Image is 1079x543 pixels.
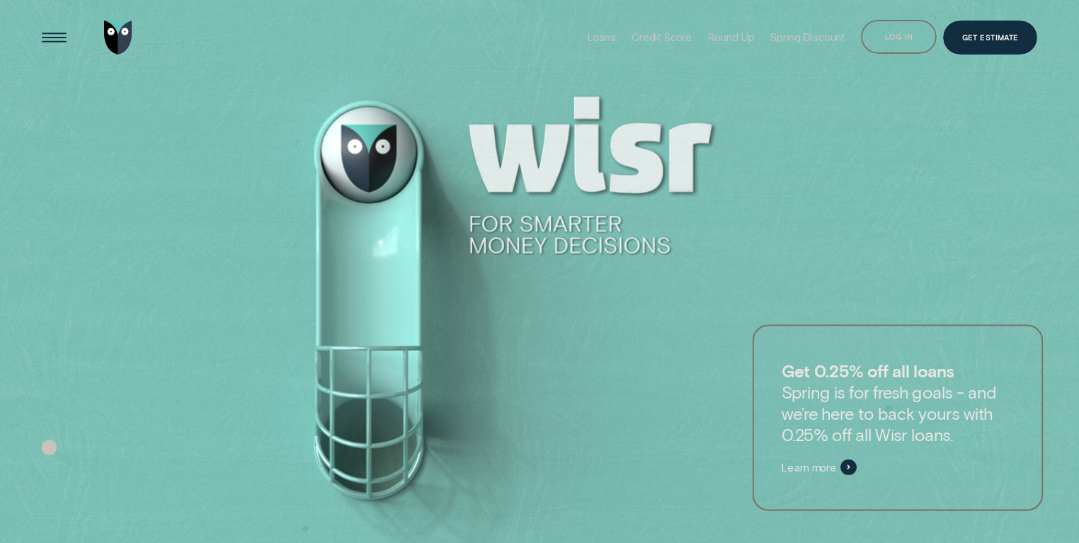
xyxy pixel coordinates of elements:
span: Learn more [782,461,836,474]
button: Log in [861,20,937,54]
p: Spring is for fresh goals - and we’re here to back yours with 0.25% off all Wisr loans. [782,360,1013,445]
a: Get 0.25% off all loansSpring is for fresh goals - and we’re here to back yours with 0.25% off al... [752,325,1042,512]
div: Spring Discount [770,30,845,44]
button: Open Menu [37,21,71,55]
div: Round Up [707,30,755,44]
img: Wisr [104,21,132,55]
div: Loans [587,30,616,44]
a: Get Estimate [943,21,1037,55]
div: Credit Score [632,30,692,44]
strong: Get 0.25% off all loans [782,360,954,381]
